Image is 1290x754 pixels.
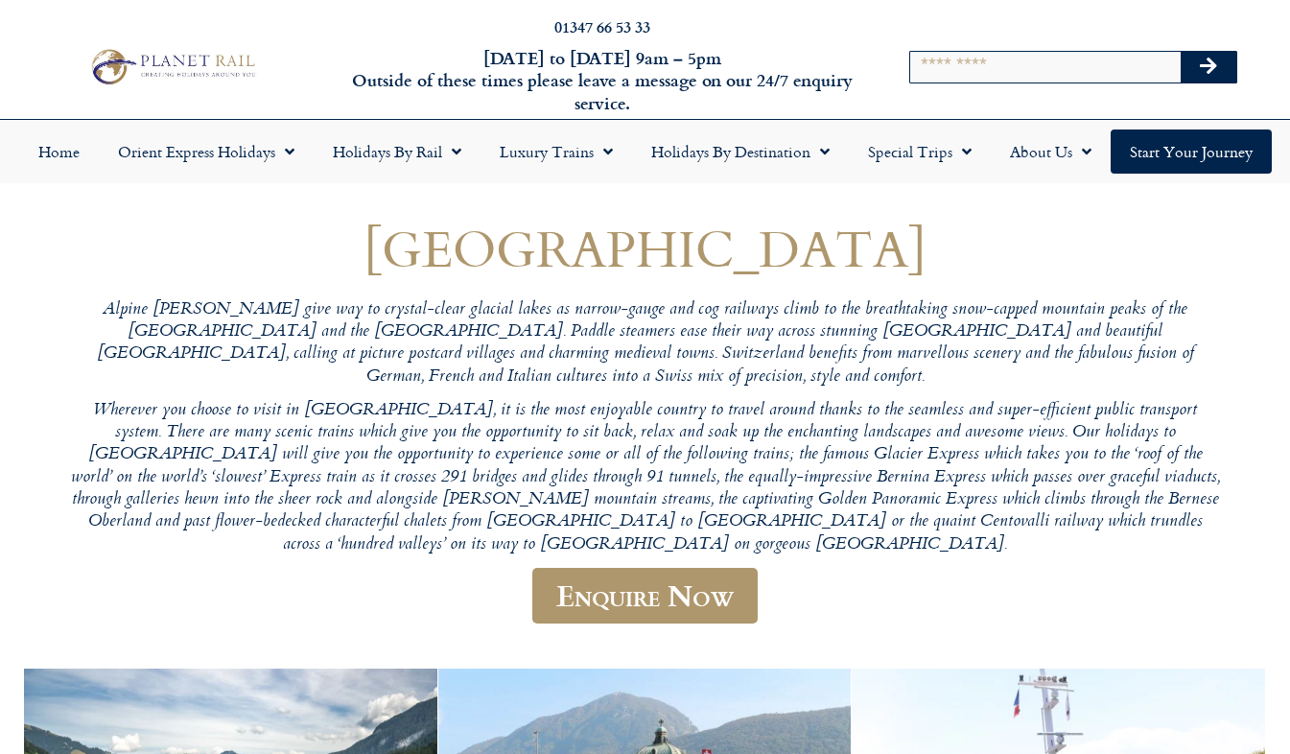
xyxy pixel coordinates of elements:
a: Holidays by Destination [632,130,849,174]
a: Home [19,130,99,174]
a: Orient Express Holidays [99,130,314,174]
nav: Menu [10,130,1280,174]
a: About Us [991,130,1111,174]
a: Enquire Now [532,568,758,624]
h1: [GEOGRAPHIC_DATA] [70,220,1221,276]
a: Special Trips [849,130,991,174]
a: Start your Journey [1111,130,1272,174]
p: Alpine [PERSON_NAME] give way to crystal-clear glacial lakes as narrow-gauge and cog railways cli... [70,299,1221,389]
button: Search [1181,52,1236,82]
a: 01347 66 53 33 [554,15,650,37]
a: Luxury Trains [481,130,632,174]
a: Holidays by Rail [314,130,481,174]
p: Wherever you choose to visit in [GEOGRAPHIC_DATA], it is the most enjoyable country to travel aro... [70,400,1221,556]
img: Planet Rail Train Holidays Logo [84,45,261,88]
h6: [DATE] to [DATE] 9am – 5pm Outside of these times please leave a message on our 24/7 enquiry serv... [349,47,856,114]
